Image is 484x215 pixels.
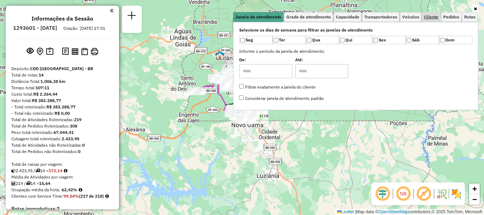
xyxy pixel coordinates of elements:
[239,84,316,90] label: Filtrar exatamente a janela do cliente
[26,181,30,186] i: Total de rotas
[80,46,89,57] button: Visualizar Romaneio
[337,209,354,214] a: Leaflet
[11,129,113,136] div: Peso total roteirizado:
[61,25,108,32] div: Criação: [DATE] 17:51
[79,188,82,192] em: Média calculada utilizando a maior ocupação (%Peso ou %Cubagem) de cada rota da sessão. Rotas cro...
[239,95,244,100] input: Considerar janela de atendimento padrão
[11,180,113,187] div: 219 / 14 =
[11,104,113,110] div: - Total roteirizado:
[11,169,16,173] i: Cubagem total roteirizado
[62,136,79,141] strong: 2.423,95
[407,38,411,43] input: Sáb
[440,38,445,43] input: Dom
[230,69,239,79] img: 118 UDC Light WCL Samambaia
[307,38,311,43] input: Qua
[49,168,62,173] strong: 173,14
[464,15,475,19] span: Rotas
[39,181,50,186] strong: 15,64
[240,38,245,43] input: Seg
[11,168,113,174] div: 2.423,95 / 14 =
[11,174,113,180] div: Média de Atividades por viagem:
[40,79,66,84] strong: 1.006,38 km
[11,193,63,199] span: Clientes com Service Time:
[239,95,324,102] label: Considerar janela de atendimento padrão
[274,38,278,43] input: Ter
[239,84,244,89] input: Filtrar exatamente a janela do cliente
[11,66,113,72] div: Depósito:
[11,206,113,212] h4: Rotas improdutivas:
[215,50,224,60] img: 130 UDC WCL Ceilândia Norte
[472,5,478,13] a: Ocultar filtros
[11,91,113,97] div: Custo total:
[62,187,77,192] strong: 62,42%
[46,104,75,109] strong: R$ 383.288,77
[306,36,339,44] label: Qua
[11,136,113,142] div: Cubagem total roteirizado:
[339,36,372,44] label: Qui
[11,187,60,192] span: Ocupação média da frota:
[436,188,447,199] img: Fluxo de ruas
[105,194,109,198] em: Rotas cross docking consideradas
[79,193,104,199] strong: (217 de 218)
[74,117,81,122] strong: 219
[54,130,74,135] strong: 67.044,41
[11,110,113,117] div: - Total não roteirizado:
[61,46,70,57] button: Logs desbloquear sessão
[239,57,295,63] label: De:
[239,27,472,33] label: Selecione os dias de semana para filtrar as janelas de atendimento
[33,91,57,97] strong: R$ 2.264,44
[402,15,419,19] span: Veículos
[228,67,237,76] img: 103 UDC Light Samambaia
[70,46,80,56] button: Visualizar relatório de Roteirização
[451,188,462,199] img: Exibir/Ocultar setores
[11,117,113,123] div: Total de Atividades Roteirizadas:
[11,142,113,148] div: Total de Atividades não Roteirizadas:
[39,72,44,78] strong: 14
[373,38,378,43] input: Sex
[11,85,113,91] div: Tempo total:
[35,85,49,90] strong: 107:11
[35,169,40,173] i: Total de rotas
[378,209,409,214] a: OpenStreetMap
[355,209,356,214] span: |
[272,36,306,44] label: Ter
[472,184,477,193] span: +
[45,46,55,57] button: Painel de Sugestão
[11,97,113,104] div: Valor total:
[395,185,412,202] span: Ocultar NR
[32,98,61,103] strong: R$ 383.288,77
[239,36,272,44] label: Seg
[89,46,100,57] button: Imprimir Rotas
[32,15,93,22] h4: Informações da Sessão
[35,46,45,57] button: Centralizar mapa no depósito ou ponto de apoio
[11,78,113,85] div: Distância Total:
[11,72,113,78] div: Total de rotas:
[78,149,80,154] strong: 0
[235,15,281,19] span: Janela de atendimento
[364,15,397,19] span: Transportadoras
[25,46,35,57] button: Exibir sessão original
[336,15,359,19] span: Capacidade
[415,185,432,202] span: Exibir rótulo
[82,142,85,148] strong: 0
[374,185,391,202] span: Ocultar deslocamento
[424,15,438,19] span: Cliente
[11,181,16,186] i: Total de Atividades
[472,195,477,204] span: −
[64,169,67,173] i: Meta Caixas/viagem: 182,86 Diferença: -9,72
[286,15,331,19] span: Grade de atendimento
[63,193,79,199] strong: 99,54%
[11,148,113,155] div: Total de Pedidos não Roteirizados:
[13,25,57,31] h6: 1293601 - [DATE]
[70,123,77,129] strong: 308
[235,48,477,55] label: Informe o período da janela de atendimento:
[372,36,406,44] label: Sex
[125,9,139,24] a: Nova sessão e pesquisa
[439,36,472,44] label: Dom
[295,57,351,63] label: Até:
[110,6,113,15] a: Clique aqui para minimizar o painel
[55,111,70,116] strong: R$ 0,00
[30,66,93,71] strong: CDD [GEOGRAPHIC_DATA] - BR
[57,205,60,212] strong: 2
[443,15,459,19] span: Pedidos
